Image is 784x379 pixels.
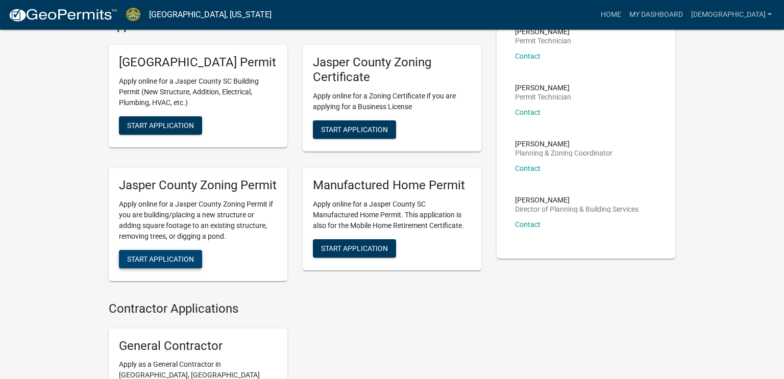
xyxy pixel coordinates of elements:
[515,220,541,229] a: Contact
[119,76,277,108] p: Apply online for a Jasper County SC Building Permit (New Structure, Addition, Electrical, Plumbin...
[515,28,571,35] p: [PERSON_NAME]
[597,5,625,24] a: Home
[515,149,612,157] p: Planning & Zoning Coordinator
[321,244,388,252] span: Start Application
[515,164,541,172] a: Contact
[149,6,272,23] a: [GEOGRAPHIC_DATA], [US_STATE]
[313,55,471,85] h5: Jasper County Zoning Certificate
[515,93,571,100] p: Permit Technician
[313,91,471,112] p: Apply online for a Zoning Certificate if you are applying for a Business License
[515,196,639,204] p: [PERSON_NAME]
[119,199,277,242] p: Apply online for a Jasper County Zoning Permit if you are building/placing a new structure or add...
[119,250,202,268] button: Start Application
[321,125,388,134] span: Start Application
[127,255,194,263] span: Start Application
[119,339,277,353] h5: General Contractor
[127,121,194,130] span: Start Application
[119,178,277,193] h5: Jasper County Zoning Permit
[119,55,277,70] h5: [GEOGRAPHIC_DATA] Permit
[515,108,541,116] a: Contact
[313,178,471,193] h5: Manufactured Home Permit
[313,120,396,139] button: Start Application
[515,52,541,60] a: Contact
[625,5,687,24] a: My Dashboard
[515,84,571,91] p: [PERSON_NAME]
[119,116,202,135] button: Start Application
[515,206,639,213] p: Director of Planning & Building Services
[313,239,396,258] button: Start Application
[515,140,612,147] p: [PERSON_NAME]
[313,199,471,231] p: Apply online for a Jasper County SC Manufactured Home Permit. This application is also for the Mo...
[109,18,481,289] wm-workflow-list-section: Applications
[515,37,571,44] p: Permit Technician
[687,5,776,24] a: [DEMOGRAPHIC_DATA]
[109,301,481,316] h4: Contractor Applications
[126,8,141,21] img: Jasper County, South Carolina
